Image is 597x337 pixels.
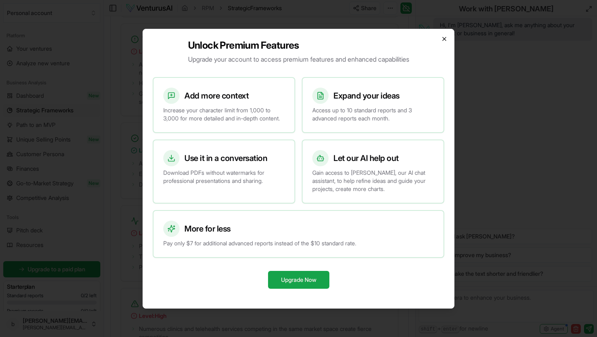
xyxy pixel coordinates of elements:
[333,90,400,101] h3: Expand your ideas
[163,106,285,122] p: Increase your character limit from 1,000 to 3,000 for more detailed and in-depth content.
[184,152,267,164] h3: Use it in a conversation
[184,223,231,234] h3: More for less
[188,39,409,52] h2: Unlock Premium Features
[188,54,409,64] p: Upgrade your account to access premium features and enhanced capabilities
[163,169,285,185] p: Download PDFs without watermarks for professional presentations and sharing.
[184,90,249,101] h3: Add more context
[312,169,434,193] p: Gain access to [PERSON_NAME], our AI chat assistant, to help refine ideas and guide your projects...
[163,239,434,247] p: Pay only $7 for additional advanced reports instead of the $10 standard rate.
[312,106,434,122] p: Access up to 10 standard reports and 3 advanced reports each month.
[268,271,329,289] button: Upgrade Now
[333,152,399,164] h3: Let our AI help out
